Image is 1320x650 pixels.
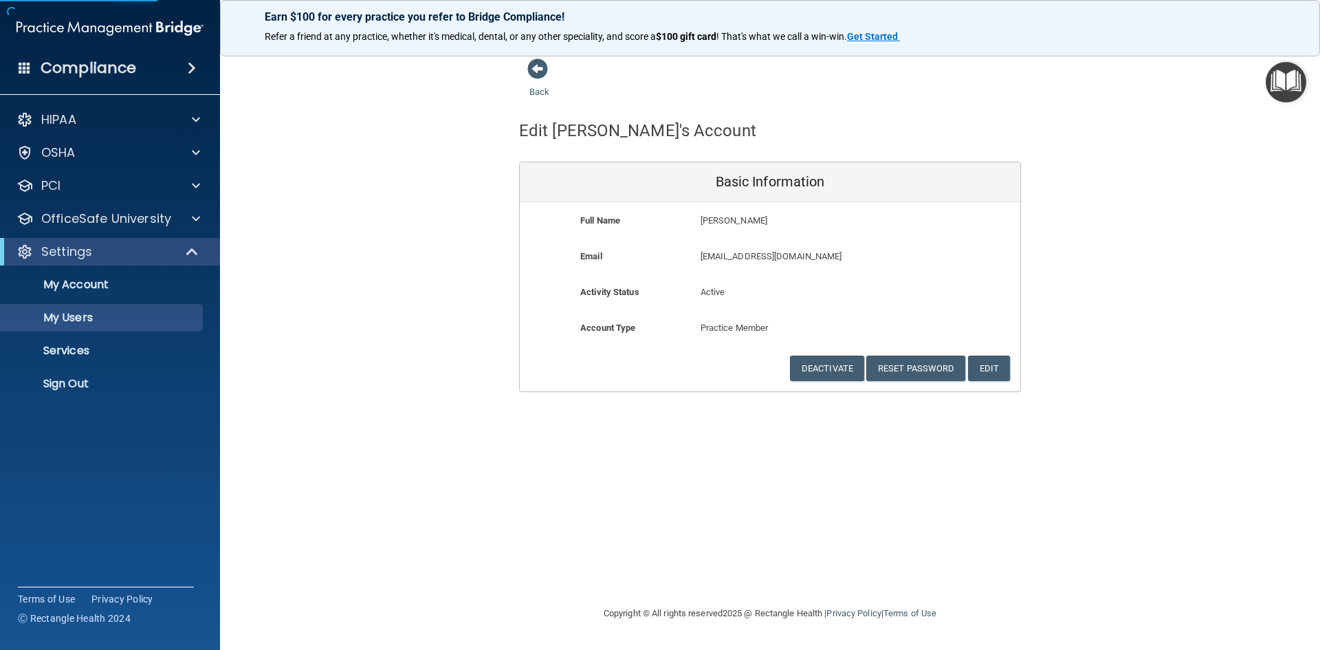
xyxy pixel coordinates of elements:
[519,122,756,140] h4: Edit [PERSON_NAME]'s Account
[16,144,200,161] a: OSHA
[826,608,881,618] a: Privacy Policy
[656,31,716,42] strong: $100 gift card
[9,344,197,358] p: Services
[883,608,936,618] a: Terms of Use
[1266,62,1306,102] button: Open Resource Center
[847,31,900,42] a: Get Started
[580,287,639,297] b: Activity Status
[265,31,656,42] span: Refer a friend at any practice, whether it's medical, dental, or any other speciality, and score a
[716,31,847,42] span: ! That's what we call a win-win.
[16,210,200,227] a: OfficeSafe University
[41,111,76,128] p: HIPAA
[16,111,200,128] a: HIPAA
[866,356,965,381] button: Reset Password
[41,58,136,78] h4: Compliance
[520,162,1020,202] div: Basic Information
[18,592,75,606] a: Terms of Use
[580,251,602,261] b: Email
[265,10,1275,23] p: Earn $100 for every practice you refer to Bridge Compliance!
[9,377,197,391] p: Sign Out
[41,210,171,227] p: OfficeSafe University
[701,213,920,229] p: [PERSON_NAME]
[16,243,199,260] a: Settings
[790,356,864,381] button: Deactivate
[16,14,203,42] img: PMB logo
[580,323,635,333] b: Account Type
[41,177,60,194] p: PCI
[701,248,920,265] p: [EMAIL_ADDRESS][DOMAIN_NAME]
[16,177,200,194] a: PCI
[18,611,131,625] span: Ⓒ Rectangle Health 2024
[968,356,1010,381] button: Edit
[847,31,898,42] strong: Get Started
[91,592,153,606] a: Privacy Policy
[529,70,549,97] a: Back
[701,320,840,336] p: Practice Member
[701,284,840,301] p: Active
[580,215,620,226] b: Full Name
[9,311,197,325] p: My Users
[41,243,92,260] p: Settings
[9,278,197,292] p: My Account
[519,592,1021,636] div: Copyright © All rights reserved 2025 @ Rectangle Health | |
[41,144,76,161] p: OSHA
